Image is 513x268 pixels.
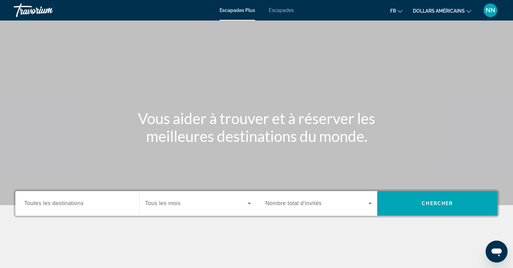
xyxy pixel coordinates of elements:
[145,200,181,206] span: Tous les mois
[482,3,499,17] button: Menu utilisateur
[269,8,294,13] a: Escapades
[377,191,498,216] button: Chercher
[413,8,465,14] font: dollars américains
[413,6,471,16] button: Changer de devise
[422,201,453,206] span: Chercher
[486,241,508,263] iframe: Bouton de lancement de la fenêtre de messagerie
[390,6,403,16] button: Changer de langue
[24,200,83,206] span: Toutes les destinations
[14,1,82,19] a: Travorium
[265,200,321,206] span: Nombre total d'invités
[128,109,385,145] h1: Vous aider à trouver et à réserver les meilleures destinations du monde.
[15,191,498,216] div: Widget de recherche
[390,8,396,14] font: fr
[220,8,255,13] a: Escapades Plus
[486,6,495,14] font: NN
